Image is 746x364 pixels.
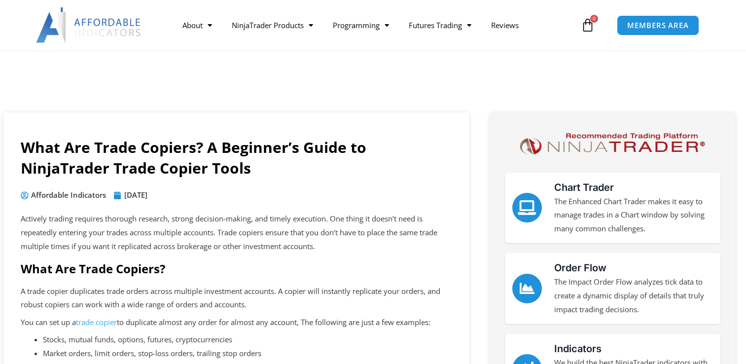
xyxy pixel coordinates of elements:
a: Indicators [554,343,602,355]
a: Order Flow [554,262,606,274]
a: trade copier [76,317,117,327]
span: Market orders, limit orders, stop-loss orders, trailing stop orders [43,348,261,358]
h1: What Are Trade Copiers? A Beginner’s Guide to NinjaTrader Trade Copier Tools [21,137,452,179]
a: Reviews [481,14,529,36]
p: The Impact Order Flow analyzes tick data to create a dynamic display of details that truly impact... [554,275,713,317]
nav: Menu [173,14,578,36]
a: 0 [566,11,609,39]
span: MEMBERS AREA [627,22,689,29]
span: 0 [590,15,598,23]
a: Futures Trading [399,14,481,36]
span: You can set up a to duplicate almost any order for almost any account, The following are just a f... [21,317,430,327]
img: LogoAI | Affordable Indicators – NinjaTrader [36,7,142,43]
span: Actively trading requires thorough research, strong decision-making, and timely execution. One th... [21,214,437,251]
p: The Enhanced Chart Trader makes it easy to manage trades in a Chart window by solving many common... [554,195,713,236]
time: [DATE] [124,190,147,200]
span: A trade copier duplicates trade orders across multiple investment accounts. A copier will instant... [21,286,440,310]
span: Affordable Indicators [29,188,106,202]
img: NinjaTrader Logo | Affordable Indicators – NinjaTrader [515,130,709,158]
a: Chart Trader [554,182,614,193]
a: NinjaTrader Products [222,14,323,36]
h2: What Are Trade Copiers? [21,261,452,276]
a: MEMBERS AREA [617,15,699,36]
a: Programming [323,14,399,36]
a: About [173,14,222,36]
span: Stocks, mutual funds, options, futures, cryptocurrencies [43,334,232,344]
a: Order Flow [512,274,542,303]
a: Chart Trader [512,193,542,222]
